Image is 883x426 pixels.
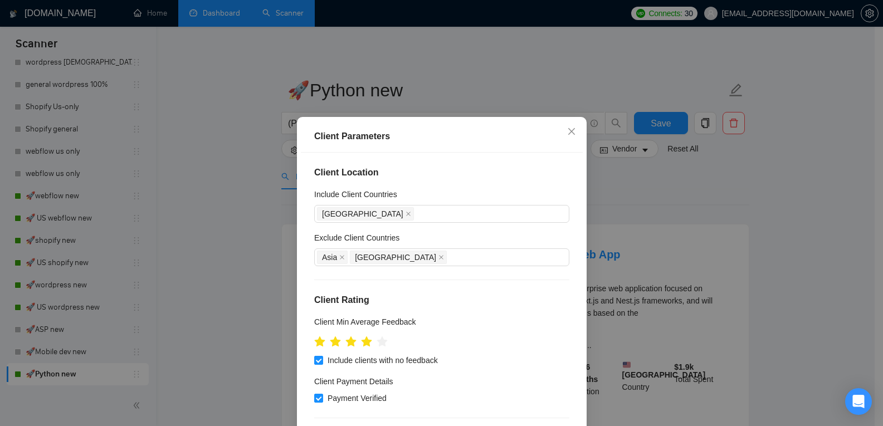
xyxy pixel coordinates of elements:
span: [GEOGRAPHIC_DATA] [355,251,436,263]
h4: Client Payment Details [314,376,393,388]
span: close [438,254,443,260]
span: star [330,336,341,347]
span: star [377,336,388,347]
span: close [405,211,411,217]
h4: Client Location [314,166,569,179]
span: Include clients with no feedback [323,355,442,367]
span: star [361,336,372,347]
span: star [345,336,357,347]
span: Asia [317,251,348,264]
span: star [314,336,325,347]
h4: Client Rating [314,293,569,307]
button: Close [557,117,587,147]
span: South Africa [350,251,447,264]
span: Asia [322,251,337,263]
h5: Include Client Countries [314,188,397,200]
span: close [567,127,576,136]
span: United States [317,207,414,221]
span: close [339,254,345,260]
h5: Client Min Average Feedback [314,316,416,328]
h5: Exclude Client Countries [314,232,399,244]
div: Client Parameters [314,130,569,143]
div: Open Intercom Messenger [845,388,872,415]
span: [GEOGRAPHIC_DATA] [322,208,403,220]
span: Payment Verified [323,393,391,405]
